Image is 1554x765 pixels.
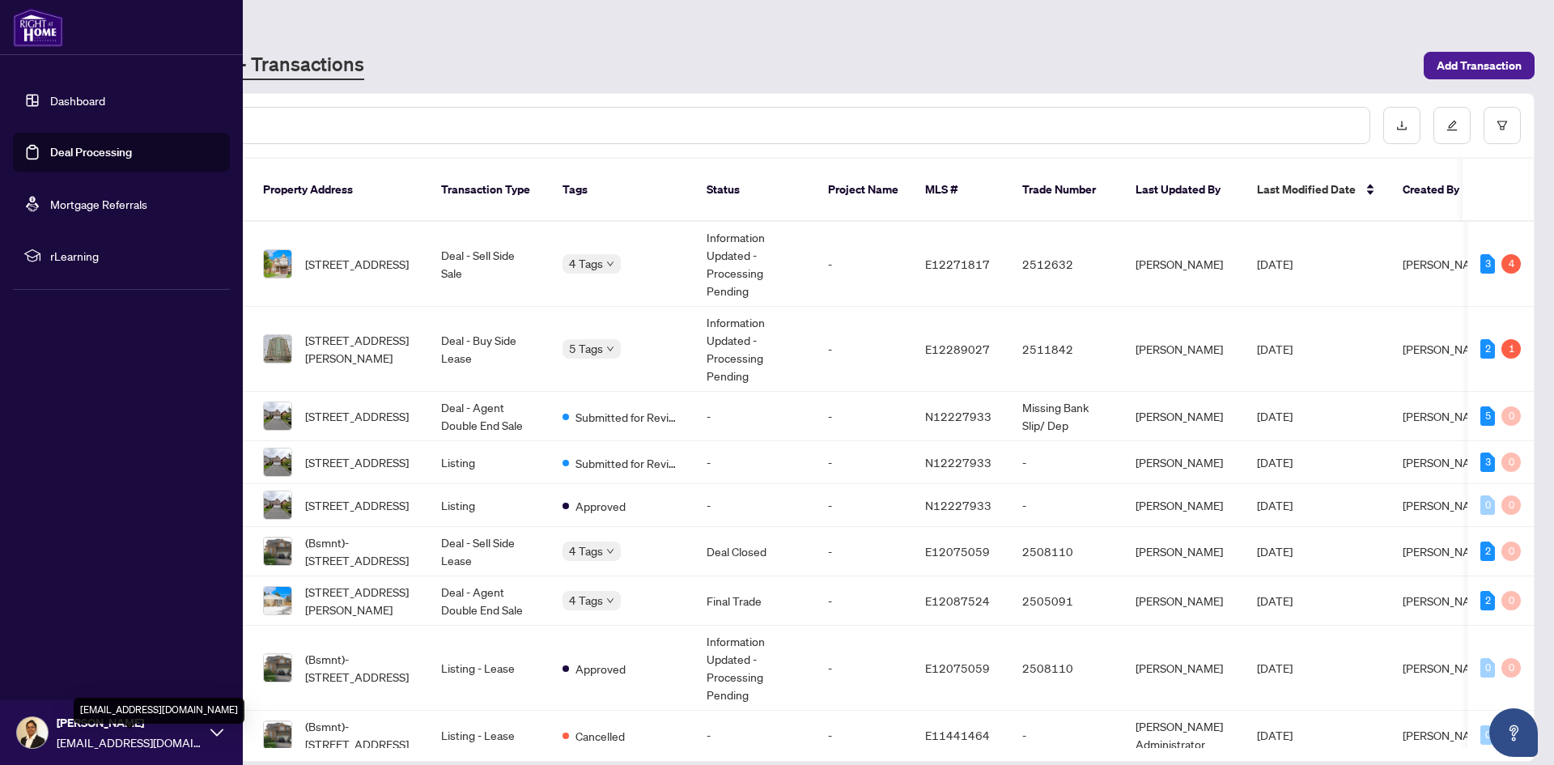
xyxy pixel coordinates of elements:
span: [STREET_ADDRESS] [305,407,409,425]
td: - [694,441,815,484]
span: [PERSON_NAME] [1403,342,1490,356]
a: Dashboard [50,93,105,108]
span: down [606,597,614,605]
th: Tags [550,159,694,222]
span: E12289027 [925,342,990,356]
td: 2508110 [1009,626,1123,711]
td: Listing [428,441,550,484]
td: - [694,392,815,441]
span: [DATE] [1257,593,1293,608]
td: - [1009,711,1123,760]
span: E12075059 [925,544,990,559]
span: [DATE] [1257,257,1293,271]
span: (Bsmnt)-[STREET_ADDRESS] [305,533,415,569]
span: [DATE] [1257,455,1293,470]
th: Last Modified Date [1244,159,1390,222]
span: E12075059 [925,661,990,675]
td: [PERSON_NAME] [1123,576,1244,626]
td: [PERSON_NAME] [1123,392,1244,441]
div: 0 [1501,495,1521,515]
img: thumbnail-img [264,448,291,476]
span: [PERSON_NAME] [1403,661,1490,675]
span: E12271817 [925,257,990,271]
td: Deal - Buy Side Lease [428,307,550,392]
td: Listing - Lease [428,711,550,760]
span: [EMAIL_ADDRESS][DOMAIN_NAME] [57,733,202,751]
th: Trade Number [1009,159,1123,222]
span: [PERSON_NAME] [1403,409,1490,423]
div: 0 [1480,495,1495,515]
span: down [606,547,614,555]
span: [DATE] [1257,342,1293,356]
span: down [606,345,614,353]
span: [STREET_ADDRESS] [305,496,409,514]
div: 2 [1480,591,1495,610]
div: 0 [1480,725,1495,745]
span: [DATE] [1257,728,1293,742]
td: [PERSON_NAME] [1123,484,1244,527]
span: Add Transaction [1437,53,1522,79]
td: 2512632 [1009,222,1123,307]
span: N12227933 [925,455,991,470]
div: 3 [1480,254,1495,274]
button: Add Transaction [1424,52,1535,79]
span: [DATE] [1257,409,1293,423]
td: [PERSON_NAME] [1123,222,1244,307]
button: download [1383,107,1420,144]
td: Missing Bank Slip/ Dep [1009,392,1123,441]
span: Approved [575,660,626,678]
td: - [1009,441,1123,484]
span: E11441464 [925,728,990,742]
td: Deal - Agent Double End Sale [428,576,550,626]
span: (Bsmnt)-[STREET_ADDRESS] [305,717,415,753]
span: Cancelled [575,727,625,745]
span: (Bsmnt)-[STREET_ADDRESS] [305,650,415,686]
div: 0 [1501,658,1521,678]
span: Last Modified Date [1257,181,1356,198]
div: 0 [1501,453,1521,472]
td: [PERSON_NAME] [1123,626,1244,711]
img: thumbnail-img [264,538,291,565]
div: 5 [1480,406,1495,426]
td: Deal - Agent Double End Sale [428,392,550,441]
span: [STREET_ADDRESS][PERSON_NAME] [305,331,415,367]
td: [PERSON_NAME] [1123,307,1244,392]
img: thumbnail-img [264,721,291,749]
div: 1 [1501,339,1521,359]
td: Deal - Sell Side Sale [428,222,550,307]
td: - [694,484,815,527]
td: Information Updated - Processing Pending [694,307,815,392]
th: MLS # [912,159,1009,222]
span: N12227933 [925,409,991,423]
td: - [815,626,912,711]
td: Listing [428,484,550,527]
img: thumbnail-img [264,335,291,363]
img: thumbnail-img [264,250,291,278]
th: Transaction Type [428,159,550,222]
td: [PERSON_NAME] [1123,441,1244,484]
span: [PERSON_NAME] [1403,544,1490,559]
td: - [815,441,912,484]
span: 4 Tags [569,591,603,610]
th: Last Updated By [1123,159,1244,222]
span: [PERSON_NAME] [1403,455,1490,470]
span: [DATE] [1257,498,1293,512]
span: [DATE] [1257,661,1293,675]
button: edit [1433,107,1471,144]
td: Deal Closed [694,527,815,576]
img: Profile Icon [17,717,48,748]
span: 5 Tags [569,339,603,358]
td: [PERSON_NAME] [1123,527,1244,576]
img: thumbnail-img [264,491,291,519]
td: - [694,711,815,760]
th: Project Name [815,159,912,222]
td: Final Trade [694,576,815,626]
span: rLearning [50,247,219,265]
div: 0 [1480,658,1495,678]
td: Information Updated - Processing Pending [694,222,815,307]
span: [PERSON_NAME] [1403,498,1490,512]
span: download [1396,120,1408,131]
span: Submitted for Review [575,408,681,426]
button: filter [1484,107,1521,144]
div: 2 [1480,542,1495,561]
